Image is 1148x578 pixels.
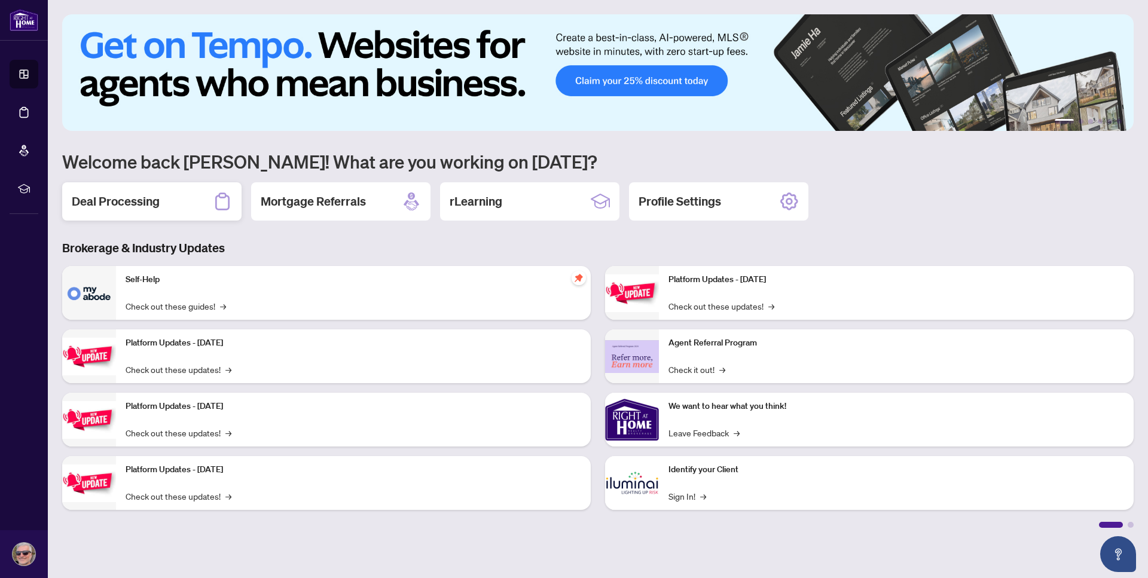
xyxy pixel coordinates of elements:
p: Platform Updates - [DATE] [126,400,581,413]
h2: Mortgage Referrals [261,193,366,210]
span: → [700,490,706,503]
a: Sign In!→ [668,490,706,503]
img: Identify your Client [605,456,659,510]
h2: Deal Processing [72,193,160,210]
button: 5 [1107,119,1112,124]
h2: rLearning [450,193,502,210]
p: Identify your Client [668,463,1124,476]
img: Profile Icon [13,543,35,565]
a: Check out these updates!→ [126,426,231,439]
img: logo [10,9,38,31]
img: Slide 0 [62,14,1134,131]
h3: Brokerage & Industry Updates [62,240,1134,256]
img: Agent Referral Program [605,340,659,373]
span: → [225,363,231,376]
p: Platform Updates - [DATE] [126,463,581,476]
img: Platform Updates - June 23, 2025 [605,274,659,312]
p: Agent Referral Program [668,337,1124,350]
span: → [734,426,740,439]
span: pushpin [572,271,586,285]
img: We want to hear what you think! [605,393,659,447]
span: → [225,490,231,503]
button: 1 [1055,119,1074,124]
p: Platform Updates - [DATE] [668,273,1124,286]
button: 2 [1079,119,1083,124]
img: Platform Updates - September 16, 2025 [62,338,116,375]
button: 3 [1088,119,1093,124]
button: Open asap [1100,536,1136,572]
span: → [768,299,774,313]
span: → [719,363,725,376]
p: Self-Help [126,273,581,286]
a: Check out these updates!→ [126,363,231,376]
a: Check out these updates!→ [126,490,231,503]
button: 4 [1098,119,1103,124]
img: Platform Updates - July 8, 2025 [62,464,116,502]
img: Self-Help [62,266,116,320]
a: Check it out!→ [668,363,725,376]
span: → [225,426,231,439]
a: Check out these updates!→ [668,299,774,313]
a: Check out these guides!→ [126,299,226,313]
h1: Welcome back [PERSON_NAME]! What are you working on [DATE]? [62,150,1134,173]
span: → [220,299,226,313]
img: Platform Updates - July 21, 2025 [62,401,116,439]
p: Platform Updates - [DATE] [126,337,581,350]
p: We want to hear what you think! [668,400,1124,413]
button: 6 [1117,119,1122,124]
h2: Profile Settings [639,193,721,210]
a: Leave Feedback→ [668,426,740,439]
